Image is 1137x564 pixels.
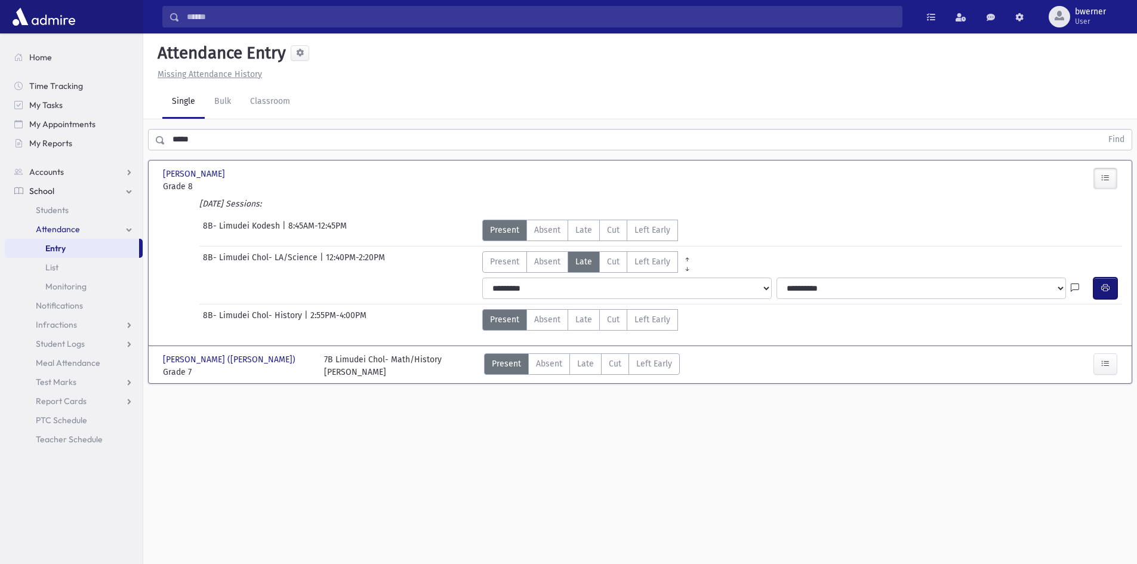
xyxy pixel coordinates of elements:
span: Late [577,357,594,370]
span: Attendance [36,224,80,235]
a: Bulk [205,85,241,119]
span: My Appointments [29,119,95,130]
span: 8B- Limudei Chol- History [203,309,304,331]
span: Entry [45,243,66,254]
span: Accounts [29,167,64,177]
a: Teacher Schedule [5,430,143,449]
a: Entry [5,239,139,258]
span: Monitoring [45,281,87,292]
span: Student Logs [36,338,85,349]
a: All Later [678,261,697,270]
h5: Attendance Entry [153,43,286,63]
a: Monitoring [5,277,143,296]
span: Cut [607,224,620,236]
a: My Reports [5,134,143,153]
i: [DATE] Sessions: [199,199,261,209]
a: List [5,258,143,277]
span: Absent [536,357,562,370]
span: Grade 8 [163,180,312,193]
a: Missing Attendance History [153,69,262,79]
span: 2:55PM-4:00PM [310,309,366,331]
span: 8B- Limudei Chol- LA/Science [203,251,320,273]
a: My Appointments [5,115,143,134]
span: Home [29,52,52,63]
span: Late [575,313,592,326]
span: PTC Schedule [36,415,87,426]
a: Report Cards [5,392,143,411]
a: School [5,181,143,201]
a: Home [5,48,143,67]
span: Absent [534,313,560,326]
button: Find [1101,130,1132,150]
a: Accounts [5,162,143,181]
span: Present [490,255,519,268]
u: Missing Attendance History [158,69,262,79]
span: Present [490,224,519,236]
a: My Tasks [5,95,143,115]
span: | [282,220,288,241]
span: Teacher Schedule [36,434,103,445]
span: Cut [607,255,620,268]
span: | [320,251,326,273]
span: Notifications [36,300,83,311]
div: AttTypes [482,309,678,331]
input: Search [180,6,902,27]
a: Student Logs [5,334,143,353]
span: Left Early [634,255,670,268]
span: | [304,309,310,331]
span: My Reports [29,138,72,149]
span: School [29,186,54,196]
span: User [1075,17,1106,26]
span: Test Marks [36,377,76,387]
span: Left Early [636,357,672,370]
a: Meal Attendance [5,353,143,372]
span: Cut [609,357,621,370]
a: All Prior [678,251,697,261]
span: Infractions [36,319,77,330]
span: 12:40PM-2:20PM [326,251,385,273]
a: Test Marks [5,372,143,392]
a: Time Tracking [5,76,143,95]
span: 8B- Limudei Kodesh [203,220,282,241]
a: Classroom [241,85,300,119]
span: Present [492,357,521,370]
span: Cut [607,313,620,326]
span: Grade 7 [163,366,312,378]
span: Late [575,224,592,236]
a: PTC Schedule [5,411,143,430]
span: Time Tracking [29,81,83,91]
span: [PERSON_NAME] [163,168,227,180]
a: Students [5,201,143,220]
div: 7B Limudei Chol- Math/History [PERSON_NAME] [324,353,442,378]
a: Notifications [5,296,143,315]
span: [PERSON_NAME] ([PERSON_NAME]) [163,353,298,366]
span: Absent [534,224,560,236]
span: List [45,262,58,273]
div: AttTypes [482,251,697,273]
span: bwerner [1075,7,1106,17]
a: Infractions [5,315,143,334]
a: Attendance [5,220,143,239]
span: Left Early [634,313,670,326]
img: AdmirePro [10,5,78,29]
span: Late [575,255,592,268]
span: Students [36,205,69,215]
span: Report Cards [36,396,87,406]
span: Present [490,313,519,326]
div: AttTypes [484,353,680,378]
span: Meal Attendance [36,357,100,368]
span: Left Early [634,224,670,236]
a: Single [162,85,205,119]
span: 8:45AM-12:45PM [288,220,347,241]
span: Absent [534,255,560,268]
div: AttTypes [482,220,678,241]
span: My Tasks [29,100,63,110]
